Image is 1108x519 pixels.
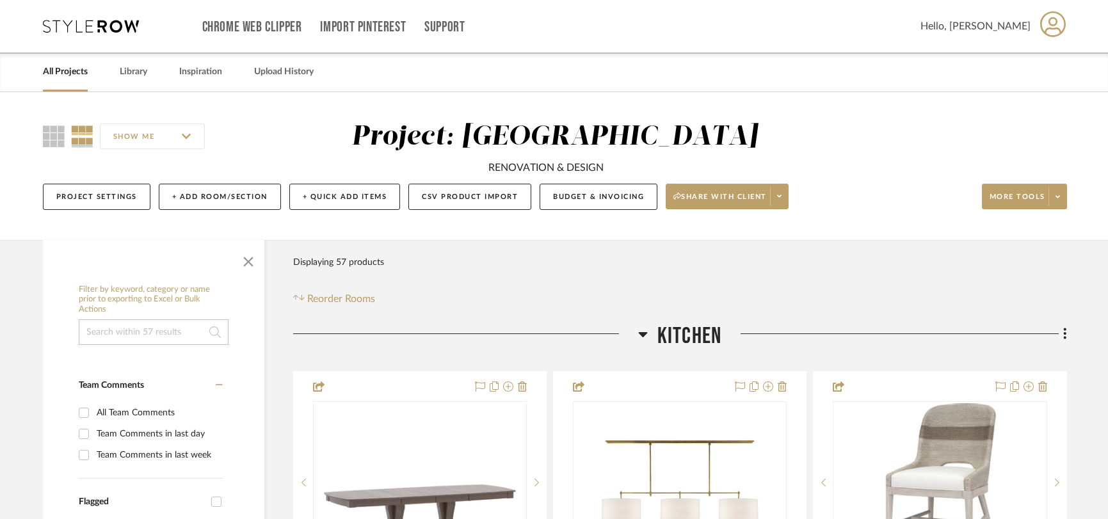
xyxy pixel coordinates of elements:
[79,381,144,390] span: Team Comments
[159,184,281,210] button: + Add Room/Section
[293,291,376,307] button: Reorder Rooms
[43,63,88,81] a: All Projects
[79,497,205,507] div: Flagged
[179,63,222,81] a: Inspiration
[424,22,465,33] a: Support
[236,246,261,272] button: Close
[79,285,229,315] h6: Filter by keyword, category or name prior to exporting to Excel or Bulk Actions
[202,22,302,33] a: Chrome Web Clipper
[43,184,150,210] button: Project Settings
[79,319,229,345] input: Search within 57 results
[540,184,657,210] button: Budget & Invoicing
[120,63,147,81] a: Library
[920,19,1031,34] span: Hello, [PERSON_NAME]
[351,124,758,150] div: Project: [GEOGRAPHIC_DATA]
[293,250,384,275] div: Displaying 57 products
[97,403,220,423] div: All Team Comments
[408,184,531,210] button: CSV Product Import
[990,192,1045,211] span: More tools
[488,160,604,175] div: RENOVATION & DESIGN
[97,424,220,444] div: Team Comments in last day
[666,184,789,209] button: Share with client
[254,63,314,81] a: Upload History
[289,184,401,210] button: + Quick Add Items
[982,184,1067,209] button: More tools
[97,445,220,465] div: Team Comments in last week
[307,291,375,307] span: Reorder Rooms
[320,22,406,33] a: Import Pinterest
[657,323,721,350] span: Kitchen
[673,192,767,211] span: Share with client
